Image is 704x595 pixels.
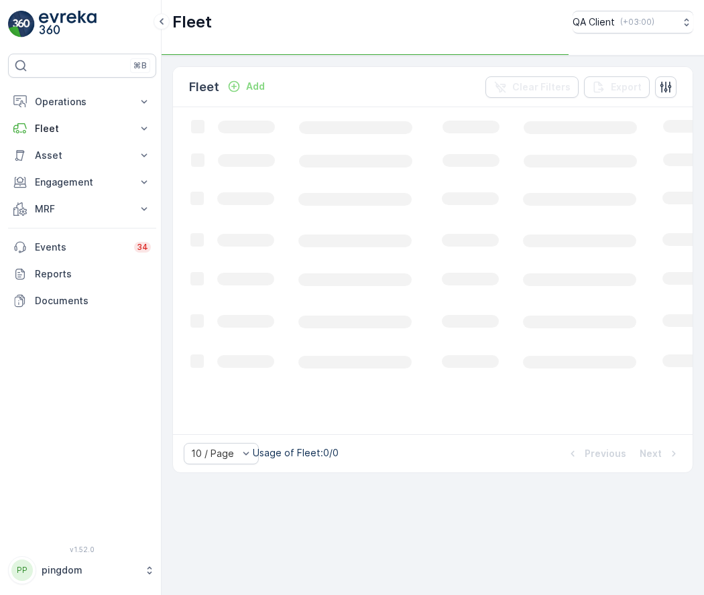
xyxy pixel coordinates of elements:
[620,17,654,27] p: ( +03:00 )
[8,169,156,196] button: Engagement
[8,115,156,142] button: Fleet
[35,122,129,135] p: Fleet
[638,446,682,462] button: Next
[8,234,156,261] a: Events34
[39,11,97,38] img: logo_light-DOdMpM7g.png
[8,142,156,169] button: Asset
[565,446,628,462] button: Previous
[137,242,148,253] p: 34
[585,447,626,460] p: Previous
[246,80,265,93] p: Add
[485,76,579,98] button: Clear Filters
[611,80,642,94] p: Export
[35,202,129,216] p: MRF
[253,446,339,460] p: Usage of Fleet : 0/0
[35,294,151,308] p: Documents
[8,545,156,553] span: v 1.52.0
[189,78,219,96] p: Fleet
[35,241,126,254] p: Events
[8,556,156,584] button: PPpingdom
[11,559,33,581] div: PP
[8,287,156,314] a: Documents
[35,95,129,109] p: Operations
[8,88,156,115] button: Operations
[512,80,571,94] p: Clear Filters
[35,149,129,162] p: Asset
[573,11,693,34] button: QA Client(+03:00)
[222,78,270,94] button: Add
[8,261,156,287] a: Reports
[42,564,137,577] p: pingdom
[172,11,212,33] p: Fleet
[35,267,151,281] p: Reports
[640,447,662,460] p: Next
[573,15,615,29] p: QA Client
[35,176,129,189] p: Engagement
[8,11,35,38] img: logo
[133,60,147,71] p: ⌘B
[8,196,156,222] button: MRF
[584,76,650,98] button: Export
